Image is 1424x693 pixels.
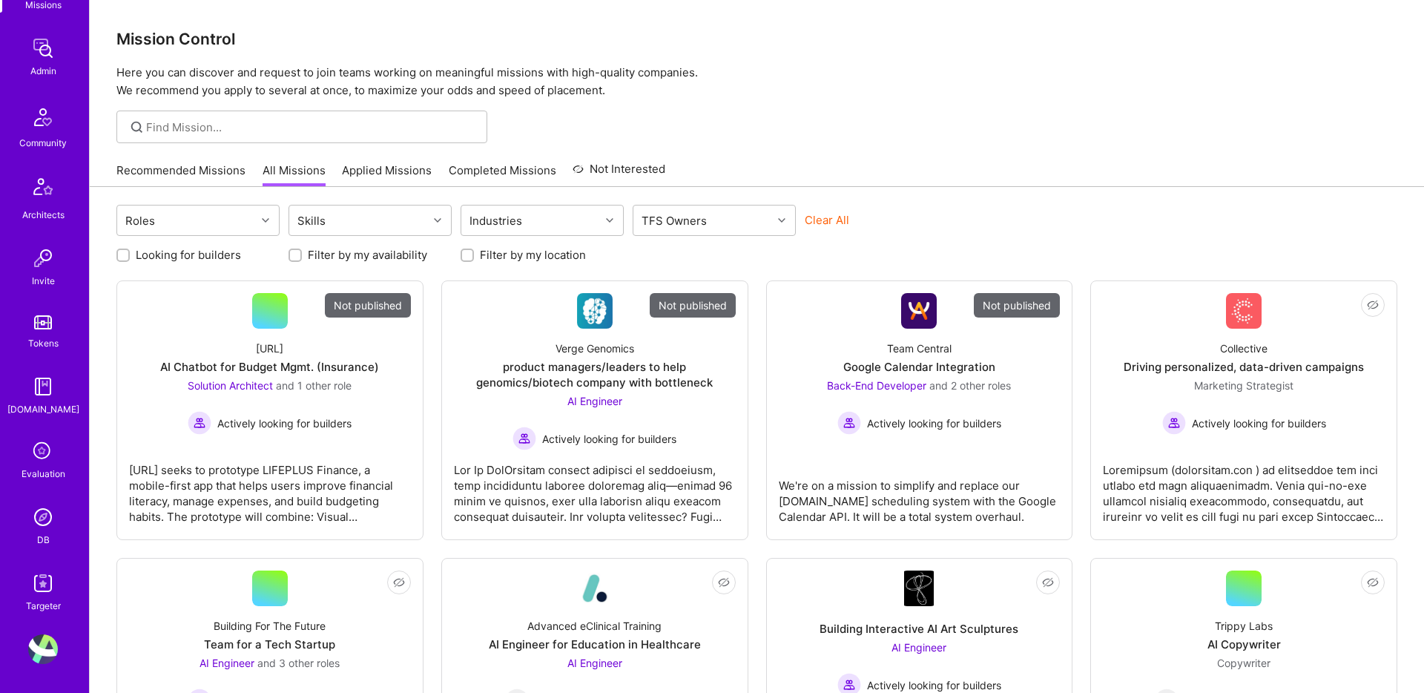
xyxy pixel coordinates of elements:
[116,30,1397,48] h3: Mission Control
[342,162,432,187] a: Applied Missions
[867,416,1001,431] span: Actively looking for builders
[573,160,665,187] a: Not Interested
[1220,341,1268,356] div: Collective
[19,135,67,151] div: Community
[805,212,849,228] button: Clear All
[136,247,241,263] label: Looking for builders
[1215,618,1273,634] div: Trippy Labs
[567,395,622,407] span: AI Engineer
[512,427,536,450] img: Actively looking for builders
[294,210,329,231] div: Skills
[820,621,1018,637] div: Building Interactive AI Art Sculptures
[122,210,159,231] div: Roles
[263,162,326,187] a: All Missions
[606,217,613,224] i: icon Chevron
[160,359,379,375] div: AI Chatbot for Budget Mgmt. (Insurance)
[556,341,634,356] div: Verge Genomics
[577,571,613,606] img: Company Logo
[650,293,736,318] div: Not published
[454,450,736,525] div: Lor Ip DolOrsitam consect adipisci el seddoeiusm, temp incididuntu laboree doloremag aliq—enimad ...
[867,677,1001,693] span: Actively looking for builders
[24,634,62,664] a: User Avatar
[1226,293,1262,329] img: Company Logo
[256,341,283,356] div: [URL]
[32,273,55,289] div: Invite
[542,431,676,447] span: Actively looking for builders
[577,293,613,329] img: Company Logo
[7,401,79,417] div: [DOMAIN_NAME]
[1103,450,1385,525] div: Loremipsum (dolorsitam.con ) ad elitseddoe tem inci utlabo etd magn aliquaenimadm. Venia qui-no-e...
[901,293,937,329] img: Company Logo
[974,293,1060,318] div: Not published
[128,119,145,136] i: icon SearchGrey
[188,411,211,435] img: Actively looking for builders
[843,359,995,375] div: Google Calendar Integration
[466,210,526,231] div: Industries
[1194,379,1293,392] span: Marketing Strategist
[325,293,411,318] div: Not published
[718,577,730,588] i: icon EyeClosed
[200,657,254,669] span: AI Engineer
[26,598,61,614] div: Targeter
[146,119,476,135] input: Find Mission...
[1042,577,1054,588] i: icon EyeClosed
[454,359,736,390] div: product managers/leaders to help genomics/biotech company with bottleneck
[28,568,58,598] img: Skill Targeter
[28,634,58,664] img: User Avatar
[1367,299,1379,311] i: icon EyeClosed
[28,335,59,351] div: Tokens
[34,315,52,329] img: tokens
[1192,416,1326,431] span: Actively looking for builders
[28,372,58,401] img: guide book
[28,33,58,63] img: admin teamwork
[1217,657,1270,669] span: Copywriter
[827,379,926,392] span: Back-End Developer
[257,657,340,669] span: and 3 other roles
[449,162,556,187] a: Completed Missions
[116,64,1397,99] p: Here you can discover and request to join teams working on meaningful missions with high-quality ...
[116,162,245,187] a: Recommended Missions
[30,63,56,79] div: Admin
[638,210,711,231] div: TFS Owners
[188,379,273,392] span: Solution Architect
[837,411,861,435] img: Actively looking for builders
[1367,577,1379,588] i: icon EyeClosed
[489,637,701,652] div: AI Engineer for Education in Healthcare
[129,450,411,525] div: [URL] seeks to prototype LIFEPLUS Finance, a mobile-first app that helps users improve financial ...
[262,217,269,224] i: icon Chevron
[778,217,785,224] i: icon Chevron
[276,379,352,392] span: and 1 other role
[28,502,58,532] img: Admin Search
[393,577,405,588] i: icon EyeClosed
[25,99,61,135] img: Community
[434,217,441,224] i: icon Chevron
[779,466,1061,525] div: We're on a mission to simplify and replace our [DOMAIN_NAME] scheduling system with the Google Ca...
[214,618,326,634] div: Building For The Future
[25,171,61,207] img: Architects
[308,247,427,263] label: Filter by my availability
[129,293,411,528] a: Not published[URL]AI Chatbot for Budget Mgmt. (Insurance)Solution Architect and 1 other roleActiv...
[779,293,1061,528] a: Not publishedCompany LogoTeam CentralGoogle Calendar IntegrationBack-End Developer and 2 other ro...
[904,571,934,606] img: Company Logo
[1162,411,1186,435] img: Actively looking for builders
[22,207,65,223] div: Architects
[929,379,1011,392] span: and 2 other roles
[454,293,736,528] a: Not publishedCompany LogoVerge Genomicsproduct managers/leaders to help genomics/biotech company ...
[29,438,57,466] i: icon SelectionTeam
[28,243,58,273] img: Invite
[22,466,65,482] div: Evaluation
[567,657,622,669] span: AI Engineer
[1124,359,1364,375] div: Driving personalized, data-driven campaigns
[204,637,335,652] div: Team for a Tech Startup
[1207,637,1281,652] div: AI Copywriter
[527,618,662,634] div: Advanced eClinical Training
[891,641,946,654] span: AI Engineer
[1103,293,1385,528] a: Company LogoCollectiveDriving personalized, data-driven campaignsMarketing Strategist Actively lo...
[37,532,50,548] div: DB
[217,416,352,431] span: Actively looking for builders
[887,341,952,356] div: Team Central
[480,247,586,263] label: Filter by my location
